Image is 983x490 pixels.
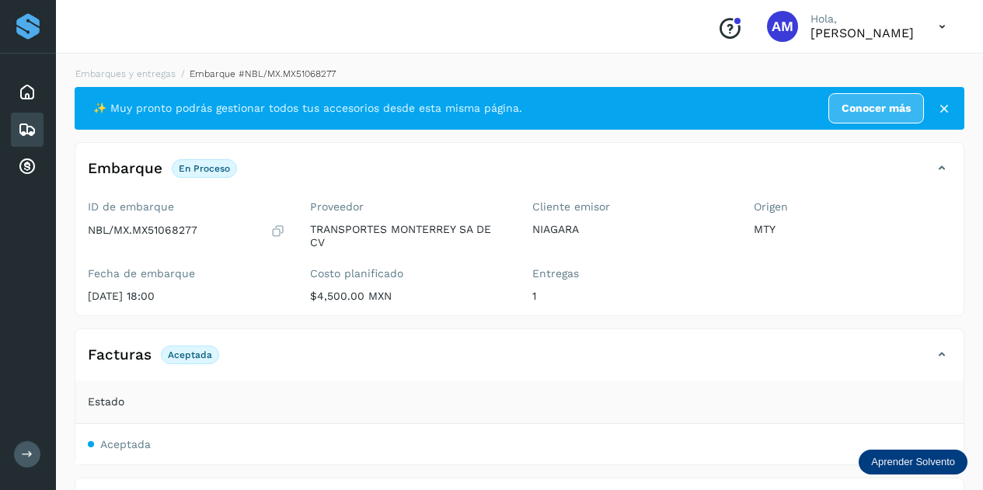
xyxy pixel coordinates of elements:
span: Aceptada [100,438,151,450]
label: Costo planificado [310,267,507,280]
span: ✨ Muy pronto podrás gestionar todos tus accesorios desde esta misma página. [93,100,522,116]
label: Fecha de embarque [88,267,285,280]
a: Embarques y entregas [75,68,176,79]
nav: breadcrumb [75,67,964,81]
label: Entregas [532,267,730,280]
span: Estado [88,394,124,410]
label: Proveedor [310,200,507,214]
p: NIAGARA [532,223,730,236]
p: En proceso [179,163,230,174]
p: Hola, [810,12,914,26]
p: $4,500.00 MXN [310,290,507,303]
span: Embarque #NBL/MX.MX51068277 [190,68,336,79]
h4: Embarque [88,160,162,178]
p: TRANSPORTES MONTERREY SA DE CV [310,223,507,249]
p: [DATE] 18:00 [88,290,285,303]
p: Angele Monserrat Manriquez Bisuett [810,26,914,40]
div: Aprender Solvento [859,450,967,474]
div: Cuentas por cobrar [11,150,44,184]
p: NBL/MX.MX51068277 [88,224,197,237]
label: ID de embarque [88,200,285,214]
div: FacturasAceptada [75,342,964,381]
p: 1 [532,290,730,303]
div: Inicio [11,75,44,109]
div: EmbarqueEn proceso [75,155,964,194]
p: Aprender Solvento [871,456,955,468]
p: Aceptada [168,349,212,360]
p: MTY [754,223,951,236]
label: Origen [754,200,951,214]
div: Embarques [11,113,44,147]
a: Conocer más [828,93,924,123]
h4: Facturas [88,346,152,364]
label: Cliente emisor [532,200,730,214]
